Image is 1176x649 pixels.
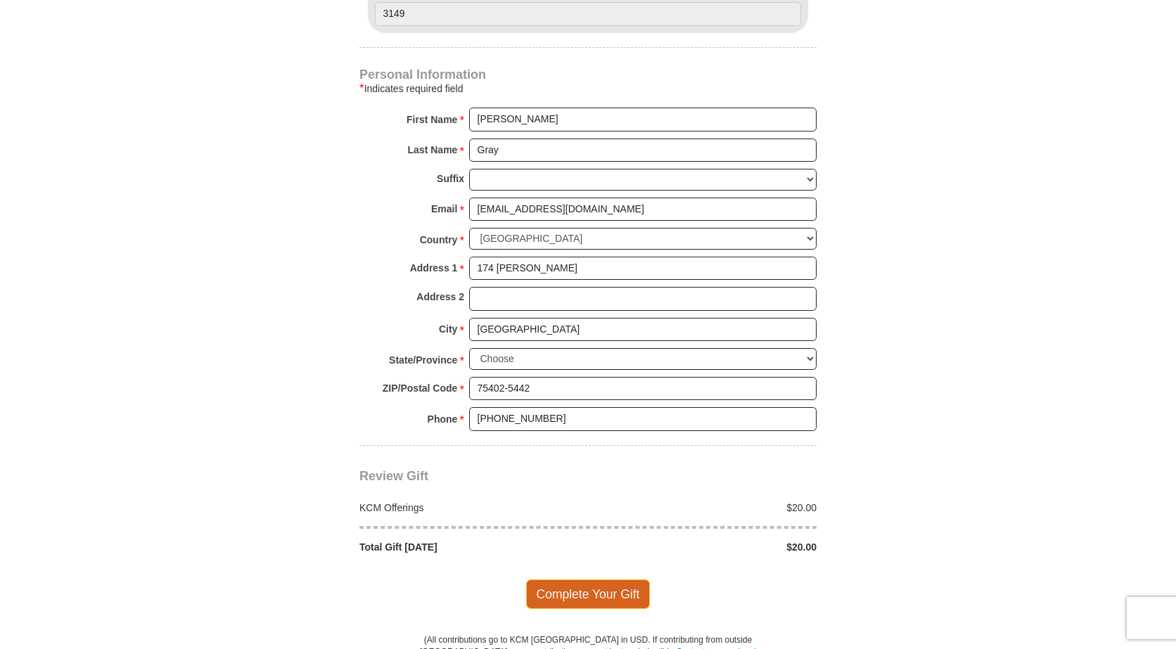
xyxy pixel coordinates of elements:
[416,287,464,307] strong: Address 2
[588,540,824,554] div: $20.00
[408,140,458,160] strong: Last Name
[389,350,457,370] strong: State/Province
[588,501,824,515] div: $20.00
[383,378,458,398] strong: ZIP/Postal Code
[431,199,457,219] strong: Email
[352,501,589,515] div: KCM Offerings
[359,69,817,80] h4: Personal Information
[410,258,458,278] strong: Address 1
[352,540,589,554] div: Total Gift [DATE]
[407,110,457,129] strong: First Name
[526,579,651,609] span: Complete Your Gift
[437,169,464,188] strong: Suffix
[359,80,817,97] div: Indicates required field
[359,469,428,483] span: Review Gift
[375,2,801,26] input: Last 4
[428,409,458,429] strong: Phone
[420,230,458,250] strong: Country
[439,319,457,339] strong: City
